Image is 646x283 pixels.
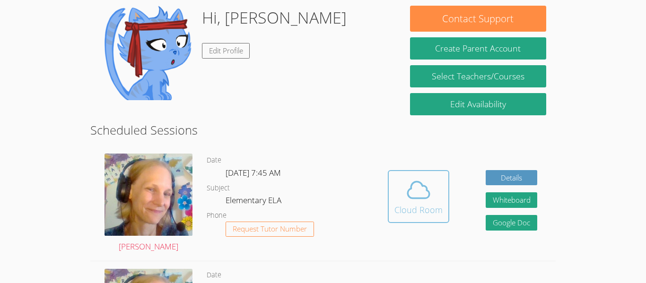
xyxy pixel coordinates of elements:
dt: Phone [207,210,227,222]
span: [DATE] 7:45 AM [226,167,281,178]
a: Edit Profile [202,43,250,59]
button: Request Tutor Number [226,222,314,237]
dt: Date [207,154,221,166]
a: Edit Availability [410,93,546,115]
dt: Date [207,269,221,281]
button: Create Parent Account [410,37,546,60]
dd: Elementary ELA [226,194,283,210]
img: avatar.png [105,154,192,236]
button: Contact Support [410,6,546,32]
a: [PERSON_NAME] [105,154,192,254]
a: Details [486,170,538,186]
span: Request Tutor Number [233,225,307,232]
h2: Scheduled Sessions [90,121,556,139]
div: Cloud Room [394,203,443,216]
img: default.png [100,6,194,100]
button: Cloud Room [388,170,449,223]
button: Whiteboard [486,192,538,208]
a: Google Doc [486,215,538,231]
a: Select Teachers/Courses [410,65,546,87]
dt: Subject [207,182,230,194]
h1: Hi, [PERSON_NAME] [202,6,347,30]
